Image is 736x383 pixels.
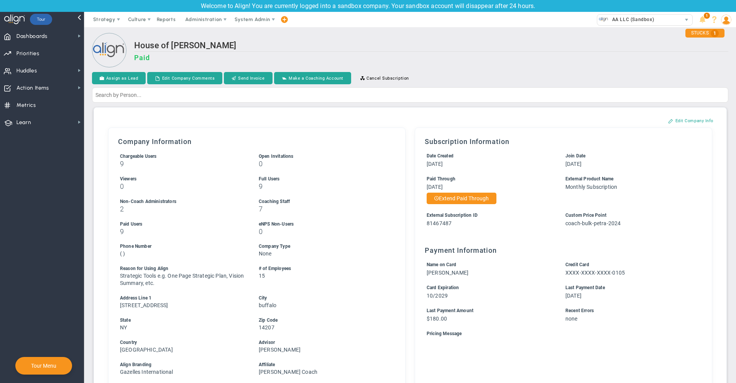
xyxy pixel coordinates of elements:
h3: 9 [120,160,245,167]
span: Non-Coach Administrators [120,199,176,204]
h3: 2 [120,205,245,213]
h3: Paid [134,54,728,62]
span: 1 [711,29,719,37]
img: 48978.Person.photo [721,15,731,25]
span: Coaching Staff [259,199,290,204]
h3: 9 [120,228,245,235]
span: Huddles [16,63,37,79]
div: STUCKS [685,29,724,38]
div: Last Payment Date [565,284,690,291]
div: City [259,295,383,302]
span: ) [123,250,125,257]
button: Send Invoice [224,72,272,84]
span: [DATE] [427,184,443,190]
div: Address Line 1 [120,295,245,302]
div: Advisor [259,339,383,346]
h3: 0 [259,228,383,235]
span: 15 [259,273,265,279]
button: Edit Company Comments [147,72,222,84]
span: None [259,250,272,257]
span: Chargeable Users [120,154,157,159]
span: Action Items [16,80,49,96]
span: [PERSON_NAME] [427,270,468,276]
li: Help & Frequently Asked Questions (FAQ) [708,12,720,27]
span: [PERSON_NAME] Coach [259,369,317,375]
span: Reports [153,12,180,27]
span: AA LLC (Sandbox) [608,15,654,25]
span: Learn [16,115,31,131]
span: Priorities [16,46,39,62]
span: [STREET_ADDRESS] [120,302,168,308]
span: buffalo [259,302,276,308]
div: Card Expiration [427,284,551,291]
div: Recent Errors [565,307,690,314]
span: Culture [128,16,146,22]
h3: 0 [259,160,383,167]
button: Extend Paid Through [427,193,496,204]
button: Make a Coaching Account [274,72,351,84]
div: Zip Code [259,317,383,324]
div: Affiliate [259,361,383,368]
span: Metrics [16,97,36,113]
span: coach-bulk-petra-2024 [565,220,621,226]
div: Paid Through [427,175,551,183]
li: Announcements [697,12,708,27]
div: Name on Card [427,261,551,268]
span: select [681,15,692,25]
button: Tour Menu [29,362,59,369]
div: Align Branding [120,361,245,368]
div: Join Date [565,152,690,160]
span: XXXX-XXXX-XXXX-0105 [565,270,625,276]
span: Open Invitations [259,154,294,159]
span: Full Users [259,176,280,182]
h3: Payment Information [425,246,702,254]
span: ( [120,250,122,257]
span: Dashboards [16,28,48,44]
button: Assign as Lead [92,72,146,84]
span: $180.00 [427,316,447,322]
span: Strategic Tools e.g. One Page Strategic Plan, Vision Summary, etc. [120,273,244,286]
div: Credit Card [565,261,690,268]
div: External Subscription ID [427,212,551,219]
span: [DATE] [565,293,582,299]
div: Company Type [259,243,383,250]
input: Search by Person... [92,87,728,103]
div: Custom Price Point [565,212,690,219]
span: System Admin [235,16,270,22]
span: [DATE] [565,161,582,167]
span: Gazelles International [120,369,173,375]
h3: 0 [120,183,245,190]
span: Monthly Subscription [565,184,617,190]
h3: Company Information [118,137,396,146]
div: State [120,317,245,324]
span: 10/2029 [427,293,448,299]
div: Country [120,339,245,346]
img: Loading... [92,33,127,67]
span: Administration [185,16,222,22]
div: # of Employees [259,265,383,272]
button: Edit Company Info [660,115,721,127]
h2: House of [PERSON_NAME] [134,41,728,52]
h3: Subscription Information [425,137,702,146]
span: eNPS Non-Users [259,221,294,227]
div: Pricing Message [427,330,690,337]
span: Viewers [120,176,136,182]
span: 1 [704,13,710,19]
span: [DATE] [427,161,443,167]
h3: 7 [259,205,383,213]
span: none [565,316,578,322]
span: [GEOGRAPHIC_DATA] [120,347,173,353]
span: [PERSON_NAME] [259,347,301,353]
span: NY [120,324,127,331]
label: Includes Users + Open Invitations, excludes Coaching Staff [120,153,157,159]
div: Date Created [427,152,551,160]
div: External Product Name [565,175,690,183]
div: Reason for Using Align [120,265,245,272]
span: 81467487 [427,220,452,226]
span: 14207 [259,324,274,331]
button: Cancel Subscription [353,72,417,84]
span: Paid Users [120,221,143,227]
div: Phone Number [120,243,245,250]
span: Strategy [93,16,115,22]
img: 33488.Company.photo [599,15,608,24]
